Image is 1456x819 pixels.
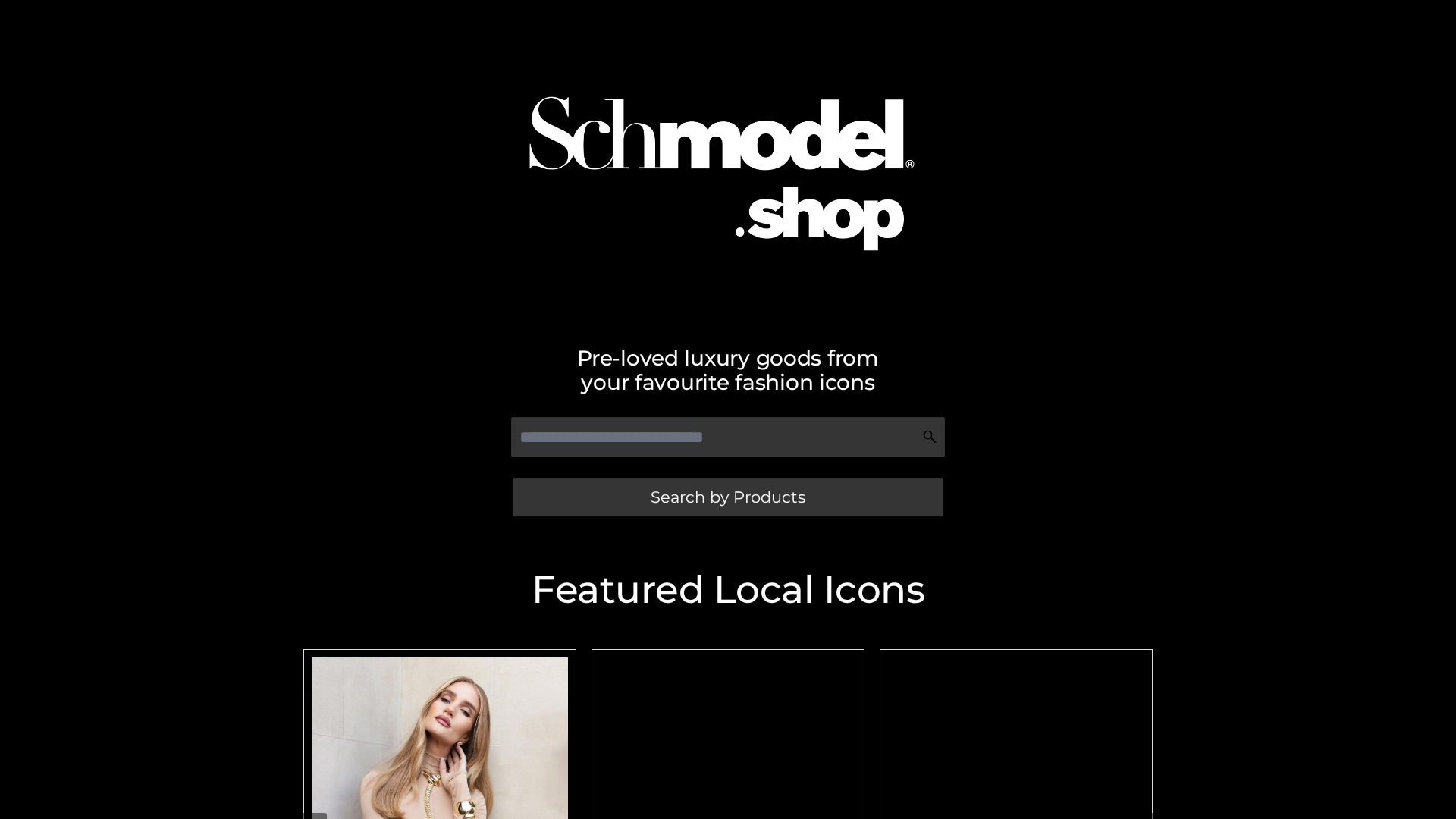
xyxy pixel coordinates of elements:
span: Search by Products [651,489,805,505]
a: Search by Products [513,478,943,516]
h2: Pre-loved luxury goods from your favourite fashion icons [296,346,1160,394]
h2: Featured Local Icons​ [296,571,1160,609]
img: Search Icon [922,429,937,444]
